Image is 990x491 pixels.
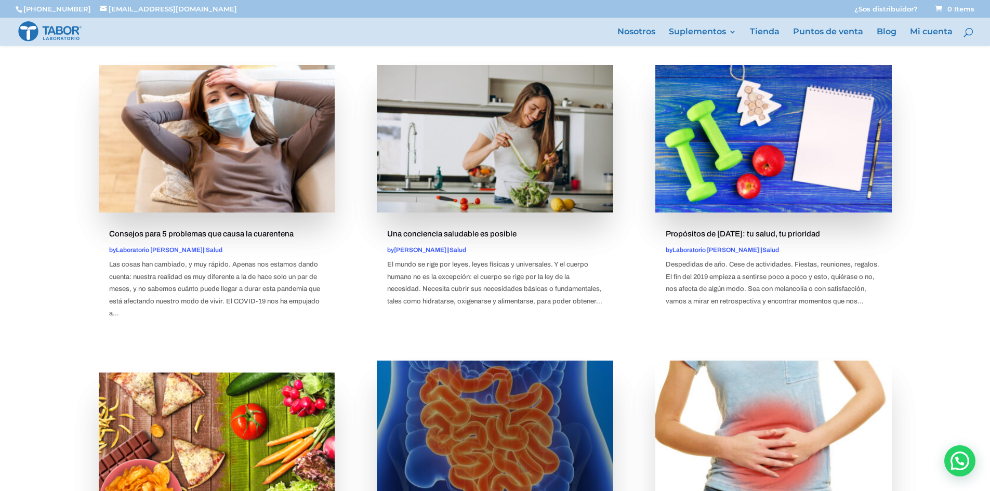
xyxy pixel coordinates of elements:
a: Nosotros [617,28,655,46]
a: Mi cuenta [910,28,953,46]
a: Salud [762,246,779,254]
a: Puntos de venta [793,28,863,46]
p: by | | [387,245,602,256]
img: Propósitos de año nuevo: tu salud, tu prioridad [655,65,891,213]
a: Tienda [750,28,780,46]
a: Consejos para 5 problemas que causa la cuarentena [109,230,294,238]
p: Despedidas de año. Cese de actividades. Fiestas, reuniones, regalos. El fin del 2019 empieza a se... [666,259,881,308]
a: Salud [450,246,466,254]
img: Consejos para 5 problemas que causa la cuarentena [99,65,335,213]
a: Blog [877,28,896,46]
a: Propósitos de [DATE]: tu salud, tu prioridad [666,230,820,238]
img: Laboratorio Tabor [18,20,82,43]
a: Salud [206,246,222,254]
p: Las cosas han cambiado, y muy rápido. Apenas nos estamos dando cuenta: nuestra realidad es muy di... [109,259,324,320]
img: Una conciencia saludable es posible [377,65,613,213]
div: Hola! Cómo puedo ayudarte? WhatsApp contact [944,445,975,476]
a: [PERSON_NAME] [394,246,446,254]
a: [PHONE_NUMBER] [23,5,91,13]
p: by | | [109,245,324,256]
p: El mundo se rige por leyes, leyes físicas y universales. Y el cuerpo humano no es la excepción: e... [387,259,602,308]
span: 0 Items [935,5,974,13]
a: Una conciencia saludable es posible [387,230,517,238]
a: Laboratorio [PERSON_NAME] [672,246,759,254]
a: Suplementos [669,28,736,46]
a: ¿Sos distribuidor? [854,6,918,18]
a: [EMAIL_ADDRESS][DOMAIN_NAME] [100,5,237,13]
a: 0 Items [933,5,974,13]
p: by | | [666,245,881,256]
a: Laboratorio [PERSON_NAME] [116,246,203,254]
